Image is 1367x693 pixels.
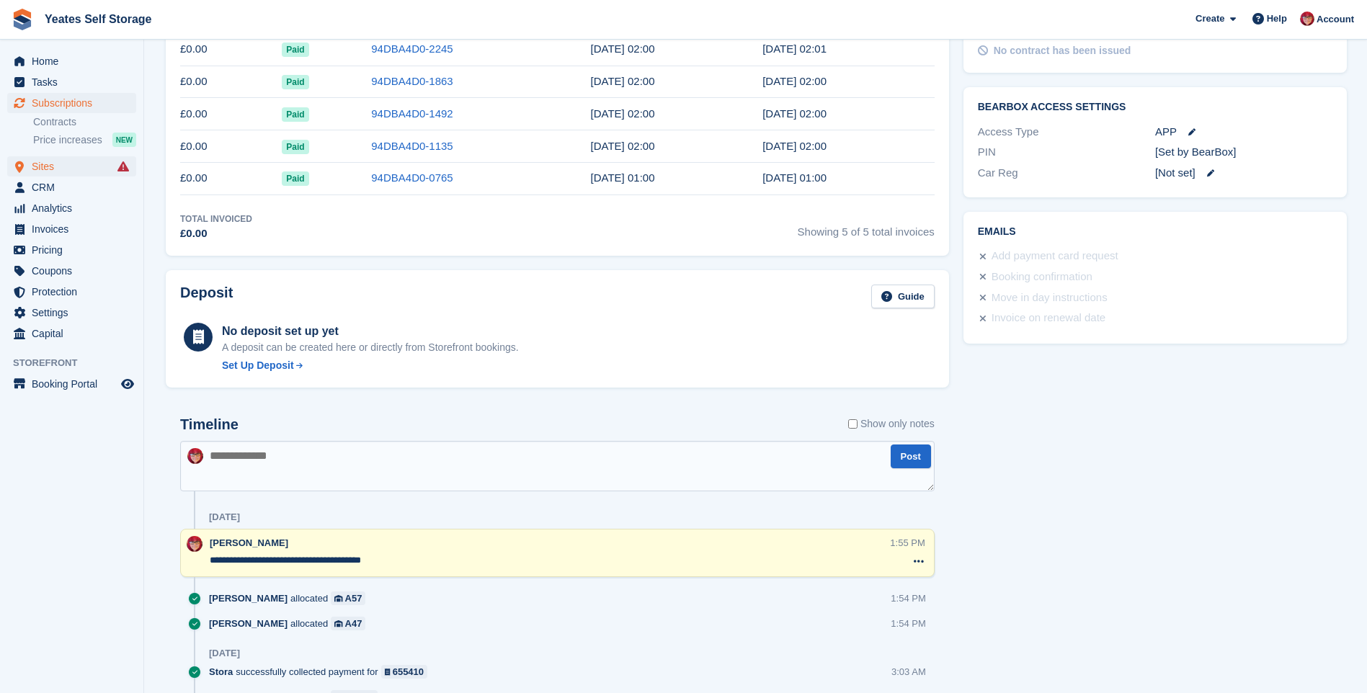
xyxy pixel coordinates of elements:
div: [DATE] [209,648,240,659]
h2: BearBox Access Settings [978,102,1332,113]
a: menu [7,72,136,92]
span: [PERSON_NAME] [210,537,288,548]
time: 2025-06-23 01:00:00 UTC [591,75,655,87]
a: 94DBA4D0-1135 [371,140,453,152]
span: Subscriptions [32,93,118,113]
div: Move in day instructions [992,290,1108,307]
span: Account [1317,12,1354,27]
a: 655410 [381,665,428,679]
a: 94DBA4D0-0765 [371,171,453,184]
img: Wendie Tanner [187,448,203,464]
span: Capital [32,323,118,344]
time: 2025-03-23 01:00:00 UTC [591,171,655,184]
span: Paid [282,140,308,154]
span: Sites [32,156,118,176]
a: menu [7,240,136,260]
img: stora-icon-8386f47178a22dfd0bd8f6a31ec36ba5ce8667c1dd55bd0f319d3a0aa187defe.svg [12,9,33,30]
div: 3:03 AM [891,665,926,679]
div: allocated [209,591,373,605]
time: 2025-03-22 01:00:43 UTC [762,171,827,184]
span: Help [1267,12,1287,26]
div: Total Invoiced [180,213,252,225]
a: 94DBA4D0-2245 [371,43,453,55]
label: Show only notes [848,416,935,432]
a: menu [7,219,136,239]
span: Tasks [32,72,118,92]
a: menu [7,93,136,113]
button: Post [891,444,931,468]
span: Showing 5 of 5 total invoices [798,213,935,242]
div: allocated [209,617,373,630]
a: Price increases NEW [33,132,136,148]
span: Stora [209,665,233,679]
time: 2025-04-23 01:00:00 UTC [591,140,655,152]
span: Protection [32,282,118,302]
div: Access Type [978,124,1155,140]
time: 2025-05-23 01:00:00 UTC [591,107,655,120]
a: Preview store [119,375,136,393]
div: 1:54 PM [891,617,925,630]
div: NEW [112,133,136,147]
div: Car Reg [978,165,1155,182]
div: 655410 [393,665,424,679]
div: No deposit set up yet [222,323,519,340]
td: £0.00 [180,130,282,163]
span: Pricing [32,240,118,260]
p: A deposit can be created here or directly from Storefront bookings. [222,340,519,355]
div: No contract has been issued [994,43,1131,58]
time: 2025-07-22 01:01:00 UTC [762,43,827,55]
div: Invoice on renewal date [992,310,1105,327]
span: Price increases [33,133,102,147]
div: successfully collected payment for [209,665,435,679]
input: Show only notes [848,416,858,432]
a: menu [7,282,136,302]
h2: Timeline [180,416,239,433]
a: menu [7,374,136,394]
a: A57 [331,591,365,605]
span: Settings [32,303,118,323]
div: Add payment card request [992,248,1118,265]
span: Invoices [32,219,118,239]
span: Booking Portal [32,374,118,394]
div: APP [1155,124,1332,140]
td: £0.00 [180,162,282,195]
a: menu [7,303,136,323]
span: Analytics [32,198,118,218]
td: £0.00 [180,33,282,66]
i: Smart entry sync failures have occurred [117,161,129,172]
span: Storefront [13,356,143,370]
img: Wendie Tanner [187,536,202,552]
time: 2025-07-23 01:00:00 UTC [591,43,655,55]
span: Paid [282,75,308,89]
span: Paid [282,171,308,186]
a: menu [7,177,136,197]
img: Wendie Tanner [1300,12,1314,26]
div: [Set by BearBox] [1155,144,1332,161]
div: Booking confirmation [992,269,1092,286]
td: £0.00 [180,66,282,98]
time: 2025-04-22 01:00:12 UTC [762,140,827,152]
span: CRM [32,177,118,197]
div: Set Up Deposit [222,358,294,373]
a: Set Up Deposit [222,358,519,373]
span: [PERSON_NAME] [209,591,288,605]
div: 1:55 PM [890,536,925,550]
div: PIN [978,144,1155,161]
a: menu [7,323,136,344]
a: 94DBA4D0-1492 [371,107,453,120]
div: A57 [345,591,362,605]
div: [DATE] [209,511,240,523]
time: 2025-05-22 01:00:28 UTC [762,107,827,120]
a: Guide [871,285,935,308]
span: Paid [282,43,308,57]
div: [Not set] [1155,165,1332,182]
div: A47 [345,617,362,630]
span: [PERSON_NAME] [209,617,288,630]
span: Coupons [32,261,118,281]
div: 1:54 PM [891,591,925,605]
span: Home [32,51,118,71]
div: £0.00 [180,225,252,242]
h2: Emails [978,226,1332,238]
td: £0.00 [180,98,282,130]
a: menu [7,156,136,176]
